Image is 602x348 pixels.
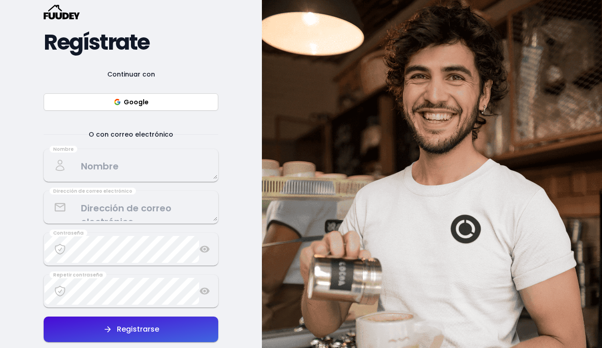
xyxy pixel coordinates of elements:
[50,230,87,237] div: Contraseña
[44,34,218,51] h2: Regístrate
[44,93,218,111] button: Google
[44,317,218,342] button: Registrarse
[50,146,77,153] div: Nombre
[112,326,159,333] div: Registrarse
[44,5,80,20] svg: {/* Added fill="currentColor" here */} {/* This rectangle defines the background. Its explicit fi...
[78,129,184,140] span: O con correo electrónico
[96,69,166,80] span: Continuar con
[50,188,136,195] div: Dirección de correo electrónico
[50,271,106,279] div: Repetir contraseña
